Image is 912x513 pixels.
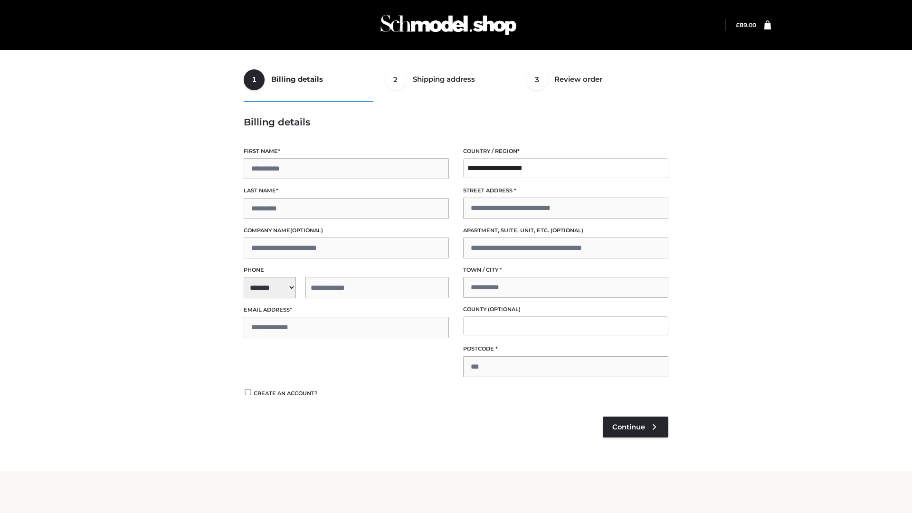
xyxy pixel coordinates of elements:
[612,423,645,431] span: Continue
[244,147,449,156] label: First name
[736,21,756,28] bdi: 89.00
[244,389,252,395] input: Create an account?
[463,147,668,156] label: Country / Region
[244,305,449,314] label: Email address
[736,21,740,28] span: £
[463,344,668,353] label: Postcode
[254,390,318,397] span: Create an account?
[603,417,668,437] a: Continue
[488,306,521,313] span: (optional)
[244,186,449,195] label: Last name
[377,6,520,44] img: Schmodel Admin 964
[244,266,449,275] label: Phone
[463,266,668,275] label: Town / City
[290,227,323,234] span: (optional)
[244,226,449,235] label: Company name
[244,116,668,128] h3: Billing details
[736,21,756,28] a: £89.00
[463,305,668,314] label: County
[551,227,583,234] span: (optional)
[463,186,668,195] label: Street address
[463,226,668,235] label: Apartment, suite, unit, etc.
